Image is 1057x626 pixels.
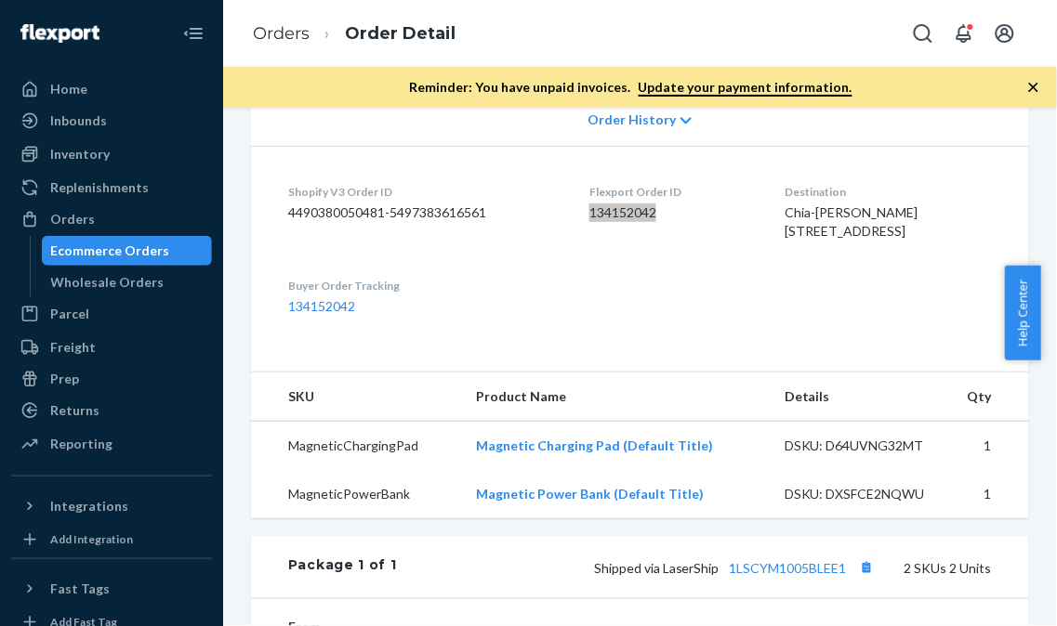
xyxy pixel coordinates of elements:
div: Orders [50,210,95,228]
th: Details [770,372,941,422]
dt: Flexport Order ID [589,184,755,200]
dt: Shopify V3 Order ID [288,184,560,200]
div: DSKU: D64UVNG32MT [785,437,926,455]
a: 134152042 [288,298,355,314]
th: Qty [941,372,1029,422]
td: MagneticChargingPad [251,421,461,470]
button: Open notifications [945,15,983,52]
div: Ecommerce Orders [51,241,170,260]
a: Ecommerce Orders [42,236,213,266]
div: Inbounds [50,111,107,130]
a: Orders [253,23,310,44]
div: Inventory [50,145,110,163]
a: Magnetic Power Bank (Default Title) [476,486,704,502]
a: Returns [11,396,212,425]
td: MagneticPowerBank [251,470,461,518]
th: SKU [251,372,461,422]
button: Fast Tags [11,574,212,604]
button: Close Navigation [175,15,212,52]
div: Returns [50,401,99,420]
button: Integrations [11,491,212,521]
a: Parcel [11,299,212,329]
a: Prep [11,364,212,394]
span: Chat [41,13,79,30]
a: Wholesale Orders [42,267,213,297]
div: Add Integration [50,531,133,547]
a: 1LSCYM1005BLEE1 [730,560,847,576]
div: Prep [50,370,79,388]
a: Inventory [11,139,212,169]
a: Order Detail [345,23,456,44]
dd: 4490380050481-5497383616561 [288,203,560,222]
div: Wholesale Orders [51,273,165,292]
div: 2 SKUs 2 Units [397,555,992,580]
a: Replenishments [11,173,212,202]
img: Flexport logo [20,24,99,43]
span: Order History [588,111,676,129]
div: Package 1 of 1 [288,555,397,580]
a: Orders [11,204,212,234]
span: Shipped via LaserShip [594,560,879,576]
span: Chia-[PERSON_NAME] [STREET_ADDRESS] [786,204,918,239]
a: Update your payment information. [639,79,852,97]
a: Freight [11,333,212,362]
ol: breadcrumbs [238,7,470,61]
a: Inbounds [11,106,212,136]
div: Freight [50,338,96,357]
a: Add Integration [11,528,212,551]
td: 1 [941,421,1029,470]
button: Copy tracking number [854,555,879,580]
th: Product Name [461,372,770,422]
dd: 134152042 [589,203,755,222]
button: Help Center [1005,266,1041,360]
div: Parcel [50,305,89,323]
div: DSKU: DXSFCE2NQWU [785,485,926,503]
button: Open account menu [986,15,1024,52]
a: Reporting [11,429,212,459]
div: Home [50,80,87,98]
dt: Buyer Order Tracking [288,278,560,293]
a: Magnetic Charging Pad (Default Title) [476,437,713,453]
div: Integrations [50,497,128,515]
div: Reporting [50,435,112,453]
div: Replenishments [50,178,149,197]
button: Open Search Box [905,15,942,52]
a: Home [11,74,212,104]
dt: Destination [786,184,992,200]
td: 1 [941,470,1029,518]
div: Fast Tags [50,580,110,598]
p: Reminder: You have unpaid invoices. [410,78,852,97]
